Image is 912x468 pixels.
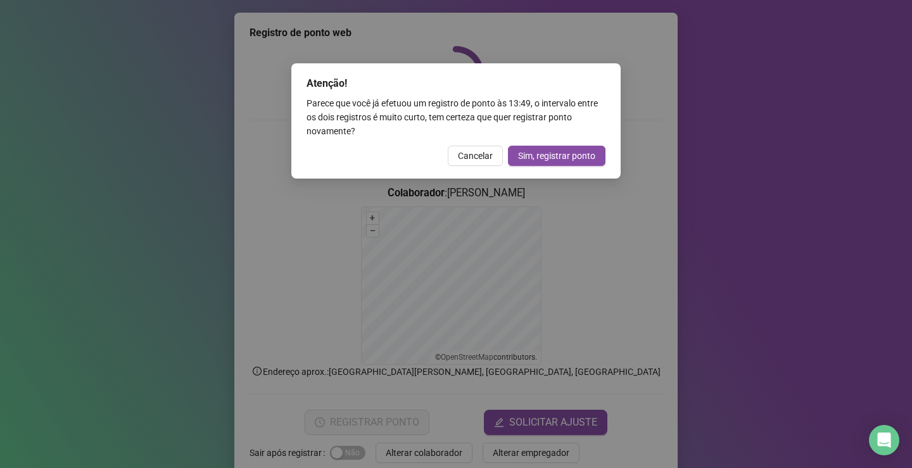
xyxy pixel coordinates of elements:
div: Open Intercom Messenger [869,425,899,455]
button: Sim, registrar ponto [508,146,605,166]
span: Sim, registrar ponto [518,149,595,163]
div: Atenção! [307,76,605,91]
div: Parece que você já efetuou um registro de ponto às 13:49 , o intervalo entre os dois registros é ... [307,96,605,138]
button: Cancelar [448,146,503,166]
span: Cancelar [458,149,493,163]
